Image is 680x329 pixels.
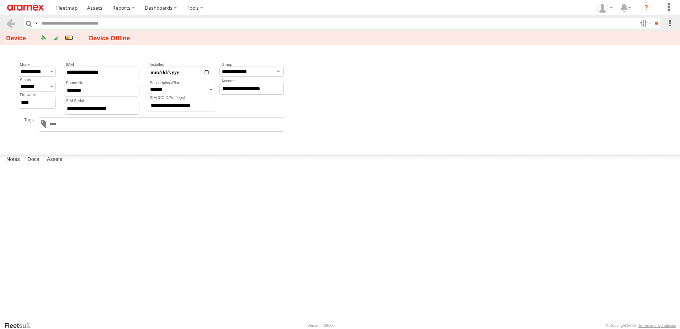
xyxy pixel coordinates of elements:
[595,2,615,13] div: Fatimah Alqatari
[64,62,139,67] label: IMEI
[18,93,56,97] label: Firmware
[605,323,676,328] div: © Copyright 2025 -
[641,2,652,14] i: ?
[219,79,284,83] label: Account
[6,18,16,28] a: Back to previous Page
[51,33,62,42] div: 4
[7,5,44,11] img: aramex-logo.svg
[63,33,75,42] div: 4.15
[4,322,37,329] a: Visit our Website
[64,99,139,103] label: SIM Serial
[637,18,652,28] label: Search Filter Options
[219,62,284,67] label: Group
[43,155,66,164] label: Assets
[169,95,185,100] em: (Settings)
[148,95,217,100] label: SIM ICCID
[308,323,335,328] div: Version: 306.00
[3,155,23,164] label: Notes
[638,323,676,328] a: Terms and Conditions
[18,62,56,67] label: Model
[24,155,43,164] label: Docs
[18,78,56,82] label: Status
[64,80,139,85] label: Phone No
[33,18,39,28] label: Search Query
